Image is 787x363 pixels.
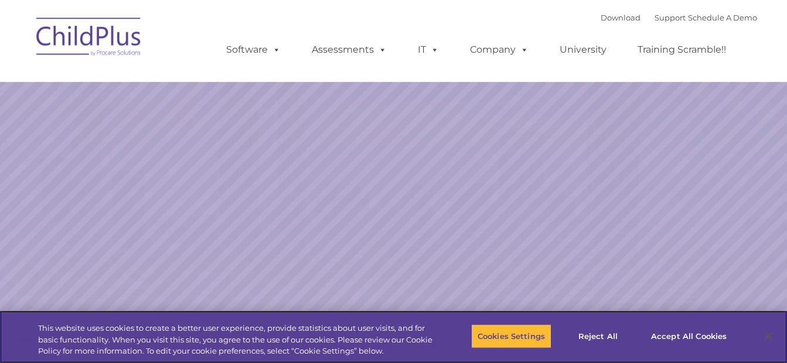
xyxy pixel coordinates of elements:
a: Training Scramble!! [626,38,738,61]
img: ChildPlus by Procare Solutions [30,9,148,68]
button: Cookies Settings [471,324,551,348]
a: University [548,38,618,61]
div: This website uses cookies to create a better user experience, provide statistics about user visit... [38,323,433,357]
a: Learn More [535,234,666,269]
a: Download [601,13,640,22]
button: Close [755,323,781,349]
a: Support [655,13,686,22]
a: Software [214,38,292,61]
a: Assessments [300,38,398,61]
a: Company [458,38,540,61]
font: | [601,13,757,22]
button: Reject All [561,324,635,348]
a: IT [406,38,451,61]
a: Schedule A Demo [688,13,757,22]
button: Accept All Cookies [645,324,733,348]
